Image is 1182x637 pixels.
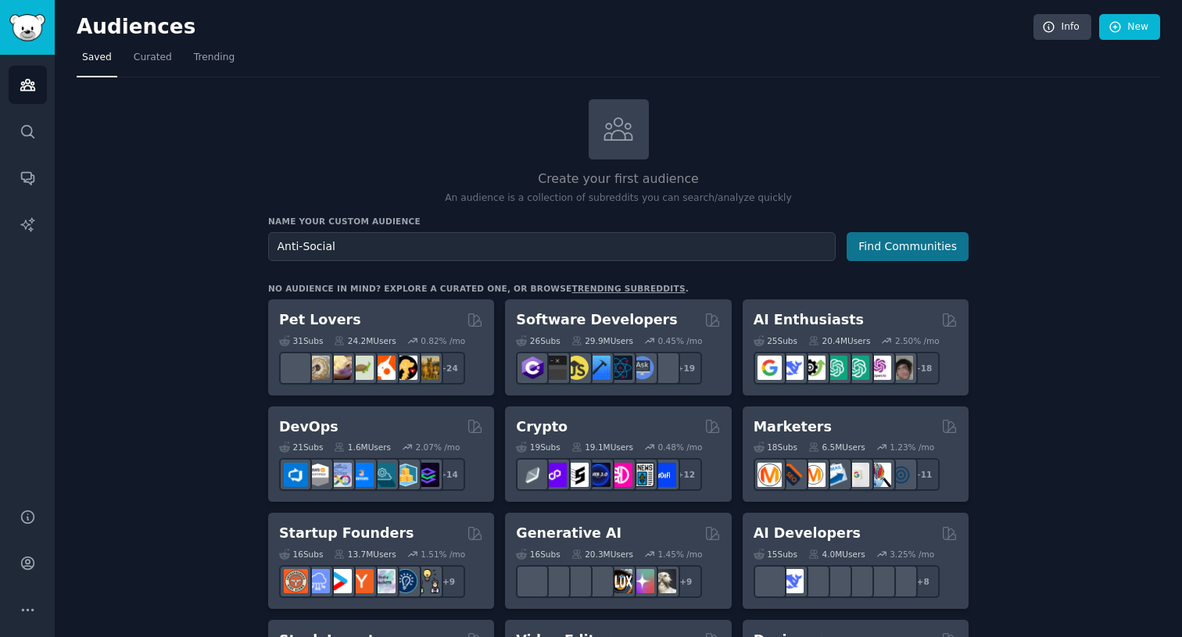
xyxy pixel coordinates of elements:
[516,335,560,346] div: 26 Sub s
[658,335,703,346] div: 0.45 % /mo
[543,569,567,593] img: dalle2
[328,569,352,593] img: startup
[415,463,439,487] img: PlatformEngineers
[82,51,112,65] span: Saved
[907,565,940,598] div: + 8
[415,356,439,380] img: dogbreed
[349,463,374,487] img: DevOpsLinks
[268,283,689,294] div: No audience in mind? Explore a curated one, or browse .
[1033,14,1091,41] a: Info
[608,356,632,380] img: reactnative
[754,335,797,346] div: 25 Sub s
[268,232,836,261] input: Pick a short name, like "Digital Marketers" or "Movie-Goers"
[907,352,940,385] div: + 18
[758,356,782,380] img: GoogleGeminiAI
[416,442,460,453] div: 2.07 % /mo
[194,51,235,65] span: Trending
[895,335,940,346] div: 2.50 % /mo
[371,569,396,593] img: indiehackers
[306,569,330,593] img: SaaS
[432,565,465,598] div: + 9
[669,458,702,491] div: + 12
[521,569,545,593] img: aivideo
[652,356,676,380] img: elixir
[652,463,676,487] img: defi_
[1099,14,1160,41] a: New
[754,310,864,330] h2: AI Enthusiasts
[543,463,567,487] img: 0xPolygon
[867,463,891,487] img: MarketingResearch
[279,310,361,330] h2: Pet Lovers
[279,442,323,453] div: 21 Sub s
[521,463,545,487] img: ethfinance
[432,352,465,385] div: + 24
[77,45,117,77] a: Saved
[823,569,847,593] img: MistralAI
[890,549,934,560] div: 3.25 % /mo
[564,356,589,380] img: learnjavascript
[564,569,589,593] img: deepdream
[516,524,621,543] h2: Generative AI
[630,569,654,593] img: starryai
[754,524,861,543] h2: AI Developers
[516,549,560,560] div: 16 Sub s
[334,442,391,453] div: 1.6M Users
[754,549,797,560] div: 15 Sub s
[847,232,969,261] button: Find Communities
[393,356,417,380] img: PetAdvice
[808,335,870,346] div: 20.4M Users
[393,463,417,487] img: aws_cdk
[801,569,826,593] img: Rag
[845,569,869,593] img: OpenSourceAI
[134,51,172,65] span: Curated
[779,569,804,593] img: DeepSeek
[268,170,969,189] h2: Create your first audience
[516,442,560,453] div: 19 Sub s
[890,442,934,453] div: 1.23 % /mo
[9,14,45,41] img: GummySearch logo
[279,335,323,346] div: 31 Sub s
[188,45,240,77] a: Trending
[608,463,632,487] img: defiblockchain
[658,442,703,453] div: 0.48 % /mo
[754,442,797,453] div: 18 Sub s
[669,352,702,385] div: + 19
[658,549,703,560] div: 1.45 % /mo
[845,463,869,487] img: googleads
[432,458,465,491] div: + 14
[608,569,632,593] img: FluxAI
[571,442,633,453] div: 19.1M Users
[754,417,832,437] h2: Marketers
[564,463,589,487] img: ethstaker
[279,549,323,560] div: 16 Sub s
[284,356,308,380] img: herpetology
[421,549,465,560] div: 1.51 % /mo
[516,417,568,437] h2: Crypto
[630,463,654,487] img: CryptoNews
[845,356,869,380] img: chatgpt_prompts_
[371,356,396,380] img: cockatiel
[586,356,611,380] img: iOSProgramming
[571,549,633,560] div: 20.3M Users
[823,463,847,487] img: Emailmarketing
[334,335,396,346] div: 24.2M Users
[586,463,611,487] img: web3
[521,356,545,380] img: csharp
[779,463,804,487] img: bigseo
[571,284,685,293] a: trending subreddits
[889,569,913,593] img: AIDevelopersSociety
[415,569,439,593] img: growmybusiness
[516,310,677,330] h2: Software Developers
[268,191,969,206] p: An audience is a collection of subreddits you can search/analyze quickly
[306,463,330,487] img: AWS_Certified_Experts
[808,549,865,560] div: 4.0M Users
[284,463,308,487] img: azuredevops
[371,463,396,487] img: platformengineering
[421,335,465,346] div: 0.82 % /mo
[543,356,567,380] img: software
[808,442,865,453] div: 6.5M Users
[801,356,826,380] img: AItoolsCatalog
[867,569,891,593] img: llmops
[334,549,396,560] div: 13.7M Users
[779,356,804,380] img: DeepSeek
